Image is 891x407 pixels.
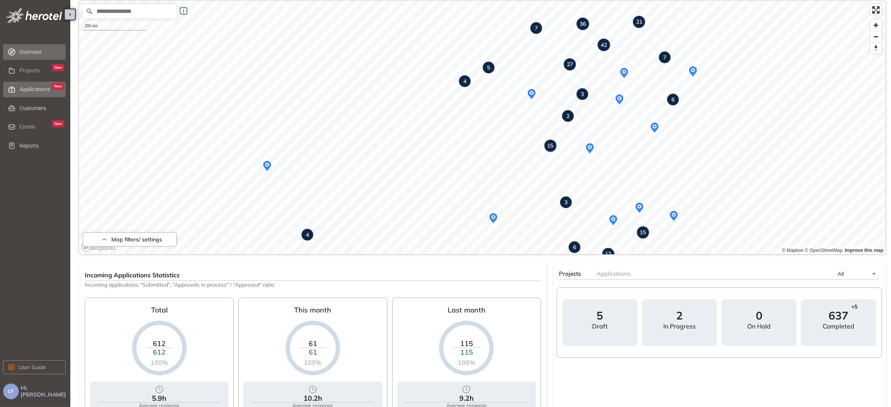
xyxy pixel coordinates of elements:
[302,229,313,241] div: Map marker
[756,310,762,321] span: 0
[294,303,331,321] div: This month
[852,303,858,310] span: +5
[560,196,572,208] div: Map marker
[85,271,180,279] span: Incoming Applications Statistics
[111,236,162,243] span: Map filters/ settings
[601,41,607,48] strong: 42
[606,213,620,227] div: Map marker
[6,8,62,23] img: logo
[52,83,64,90] div: New
[83,4,177,18] input: Search place...
[632,201,646,215] div: Map marker
[612,93,627,107] div: Map marker
[633,16,645,28] div: Map marker
[676,310,683,321] span: 2
[525,87,539,101] div: Map marker
[299,359,327,366] div: 100%
[559,270,581,277] span: Projects
[20,86,50,93] span: Applications
[304,394,322,403] div: 10.2h
[870,43,882,54] span: Reset bearing to north
[453,339,480,348] div: 115
[805,248,843,253] a: OpenStreetMap
[782,248,804,253] a: Mapbox
[260,159,274,173] div: Map marker
[81,243,116,252] a: Mapbox logo
[667,209,681,223] div: Map marker
[79,0,885,254] canvas: Map
[83,232,177,246] button: Map filters/ settings
[85,281,541,288] span: Incoming applications "Submitted", "Approvals in process" / "Approved" ratio
[870,42,882,54] button: Reset bearing to north
[146,348,173,357] div: 612
[459,394,474,403] div: 9.2h
[146,359,173,366] div: 100%
[20,138,64,154] span: Reports
[640,229,646,236] strong: 15
[20,100,64,116] span: Customers
[3,384,19,399] button: CF
[659,52,671,63] div: Map marker
[52,64,64,71] div: New
[20,123,36,130] span: Emails
[530,22,542,34] div: Map marker
[52,120,64,127] div: New
[299,339,327,348] div: 61
[535,25,538,32] strong: 7
[463,78,466,85] strong: 4
[602,248,614,260] div: Map marker
[837,270,844,277] span: All
[671,96,675,103] strong: 6
[20,67,40,74] span: Projects
[845,248,884,253] a: Improve this map
[8,389,14,394] span: CF
[486,211,500,225] div: Map marker
[459,75,471,87] div: Map marker
[564,58,576,70] div: Map marker
[747,323,771,330] div: On hold
[636,18,642,25] strong: 21
[592,323,608,330] div: draft
[829,310,849,321] span: 637
[146,339,173,348] div: 612
[448,303,486,321] div: Last month
[667,94,679,105] div: Map marker
[545,140,557,152] div: Map marker
[299,348,327,357] div: 61
[637,227,649,239] div: Map marker
[453,348,480,357] div: 115
[562,110,574,122] div: Map marker
[823,323,855,330] div: Completed
[483,62,495,73] div: Map marker
[581,91,584,98] strong: 3
[870,31,882,42] button: Zoom out
[577,88,588,100] div: Map marker
[596,270,630,277] span: Applications
[453,359,480,366] div: 100%
[487,64,490,71] strong: 5
[596,310,603,321] span: 5
[151,303,168,321] div: Total
[566,112,570,120] strong: 2
[580,20,586,27] strong: 36
[3,360,66,374] button: User Guide
[20,44,64,60] span: Overview
[567,61,573,68] strong: 27
[577,18,589,30] div: Map marker
[663,54,666,61] strong: 7
[648,121,662,135] div: Map marker
[583,141,597,155] div: Map marker
[152,394,166,403] div: 5.9h
[306,231,309,238] strong: 4
[83,22,146,30] div: 200 km
[18,363,46,371] span: User Guide
[564,199,568,206] strong: 3
[573,244,576,251] strong: 6
[870,20,882,31] button: Zoom in
[870,4,882,16] button: Enter fullscreen
[569,241,580,253] div: Map marker
[686,64,700,79] div: Map marker
[547,142,554,149] strong: 15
